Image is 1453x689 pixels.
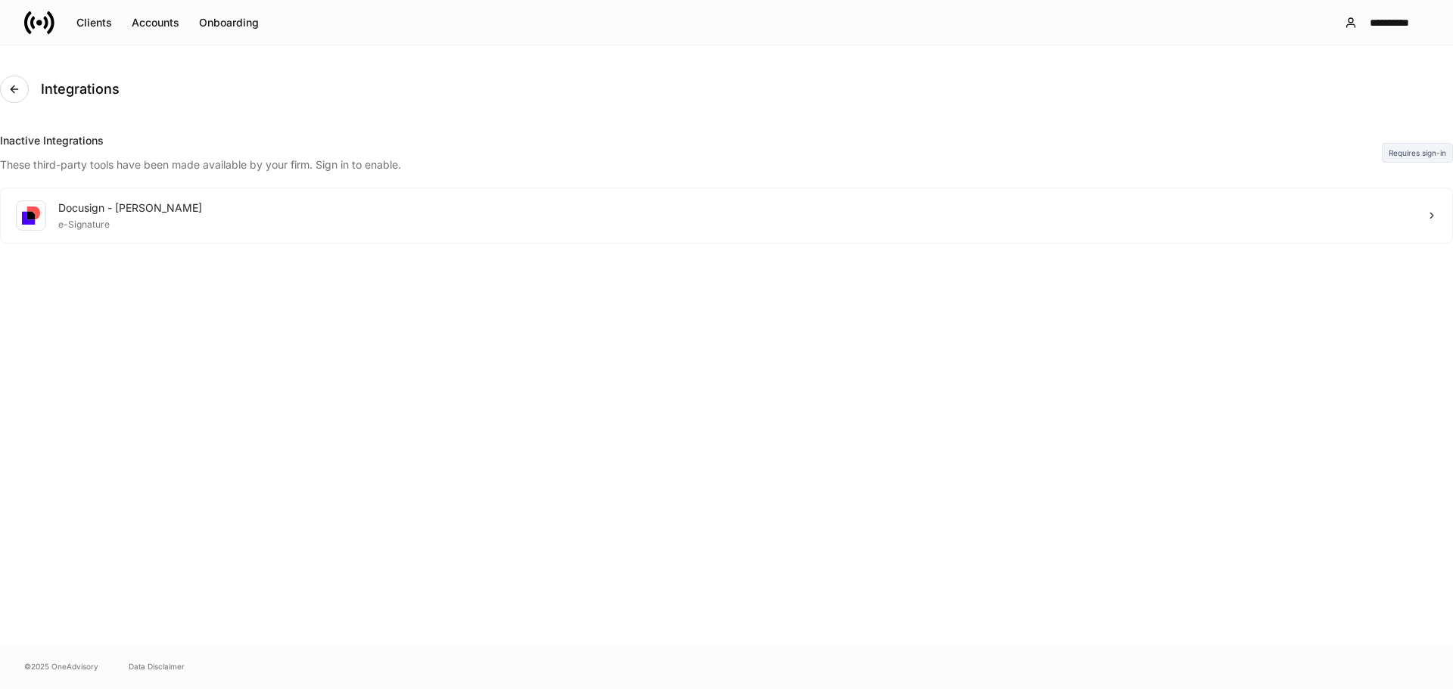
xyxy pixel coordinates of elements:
span: © 2025 OneAdvisory [24,660,98,672]
div: Accounts [132,17,179,28]
div: Docusign - [PERSON_NAME] [58,200,202,216]
a: Data Disclaimer [129,660,185,672]
div: Requires sign-in [1382,143,1453,163]
div: Onboarding [199,17,259,28]
h4: Integrations [41,80,120,98]
div: Clients [76,17,112,28]
div: e-Signature [58,216,202,231]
